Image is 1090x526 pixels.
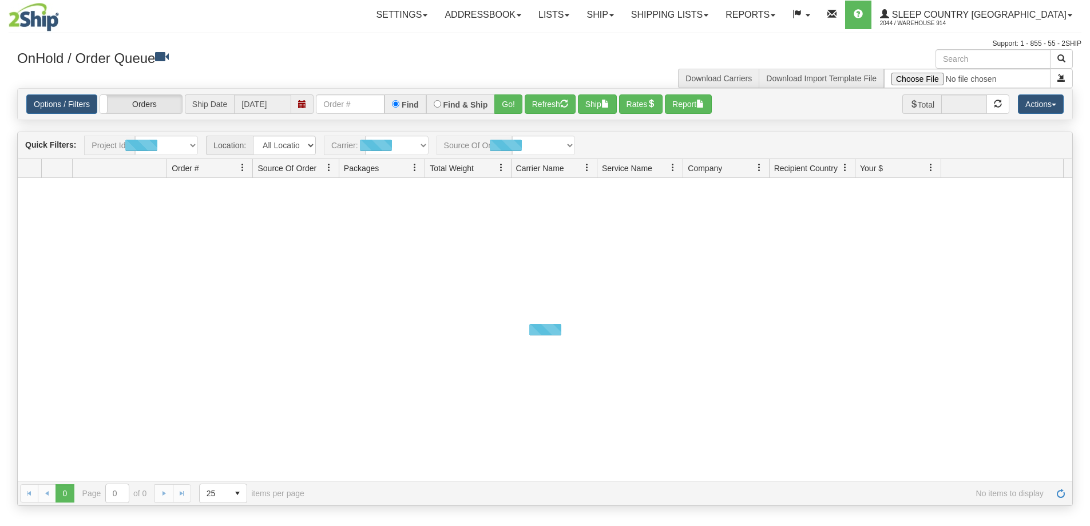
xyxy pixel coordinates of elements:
a: Refresh [1052,484,1070,503]
span: Order # [172,163,199,174]
button: Actions [1018,94,1064,114]
a: Options / Filters [26,94,97,114]
label: Orders [100,95,182,113]
span: Your $ [860,163,883,174]
div: grid toolbar [18,132,1072,159]
a: Company filter column settings [750,158,769,177]
label: Quick Filters: [25,139,76,151]
a: Source Of Order filter column settings [319,158,339,177]
span: items per page [199,484,304,503]
span: Company [688,163,722,174]
a: Total Weight filter column settings [492,158,511,177]
a: Settings [367,1,436,29]
input: Order # [316,94,385,114]
label: Find & Ship [443,101,488,109]
input: Import [884,69,1051,88]
h3: OnHold / Order Queue [17,49,537,66]
a: Ship [578,1,622,29]
img: logo2044.jpg [9,3,59,31]
span: Location: [206,136,253,155]
a: Sleep Country [GEOGRAPHIC_DATA] 2044 / Warehouse 914 [871,1,1081,29]
button: Report [665,94,712,114]
span: Recipient Country [774,163,838,174]
a: Download Carriers [685,74,752,83]
span: 2044 / Warehouse 914 [880,18,966,29]
a: Download Import Template File [766,74,877,83]
a: Recipient Country filter column settings [835,158,855,177]
a: Order # filter column settings [233,158,252,177]
a: Packages filter column settings [405,158,425,177]
span: Page sizes drop down [199,484,247,503]
a: Your $ filter column settings [921,158,941,177]
span: Page of 0 [82,484,147,503]
a: Addressbook [436,1,530,29]
span: Total [902,94,942,114]
span: Page 0 [56,484,74,503]
a: Lists [530,1,578,29]
span: Packages [344,163,379,174]
span: Total Weight [430,163,474,174]
a: Carrier Name filter column settings [577,158,597,177]
a: Service Name filter column settings [663,158,683,177]
button: Rates [619,94,663,114]
a: Reports [717,1,784,29]
span: Source Of Order [257,163,316,174]
span: select [228,484,247,503]
label: Find [402,101,419,109]
span: 25 [207,488,221,499]
span: Sleep Country [GEOGRAPHIC_DATA] [889,10,1067,19]
button: Go! [494,94,522,114]
input: Search [936,49,1051,69]
div: Support: 1 - 855 - 55 - 2SHIP [9,39,1081,49]
a: Shipping lists [623,1,717,29]
span: Ship Date [185,94,234,114]
span: No items to display [320,489,1044,498]
span: Carrier Name [516,163,564,174]
button: Search [1050,49,1073,69]
button: Ship [578,94,617,114]
button: Refresh [525,94,576,114]
span: Service Name [602,163,652,174]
